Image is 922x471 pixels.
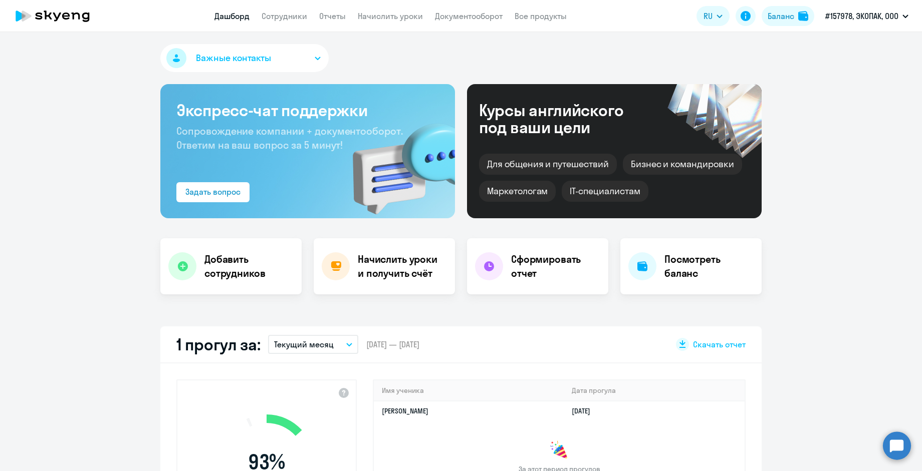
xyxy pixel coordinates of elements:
button: Важные контакты [160,44,329,72]
a: Сотрудники [262,11,307,21]
th: Дата прогула [564,380,745,401]
th: Имя ученика [374,380,564,401]
a: Начислить уроки [358,11,423,21]
img: balance [798,11,808,21]
div: Для общения и путешествий [479,154,617,175]
button: Балансbalance [762,6,814,26]
h4: Сформировать отчет [511,252,600,280]
h4: Начислить уроки и получить счёт [358,252,445,280]
p: Текущий месяц [274,338,334,350]
span: Важные контакты [196,52,271,65]
h2: 1 прогул за: [176,334,260,354]
div: Бизнес и командировки [623,154,742,175]
a: [PERSON_NAME] [382,406,428,415]
span: [DATE] — [DATE] [366,339,419,350]
div: IT-специалистам [562,181,648,202]
button: #157978, ЭКОПАК, ООО [820,4,913,28]
span: Сопровождение компании + документооборот. Ответим на ваш вопрос за 5 минут! [176,125,403,151]
button: Задать вопрос [176,182,250,202]
img: congrats [549,440,569,460]
a: Отчеты [319,11,346,21]
p: #157978, ЭКОПАК, ООО [825,10,898,22]
a: Все продукты [515,11,567,21]
a: [DATE] [572,406,598,415]
div: Маркетологам [479,181,556,202]
h4: Добавить сотрудников [204,252,294,280]
div: Задать вопрос [185,186,241,198]
a: Документооборот [435,11,503,21]
h3: Экспресс-чат поддержки [176,100,439,120]
span: RU [704,10,713,22]
img: bg-img [338,106,455,218]
a: Дашборд [214,11,250,21]
div: Курсы английского под ваши цели [479,102,650,136]
h4: Посмотреть баланс [664,252,754,280]
button: Текущий месяц [268,335,358,354]
div: Баланс [768,10,794,22]
button: RU [697,6,730,26]
span: Скачать отчет [693,339,746,350]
